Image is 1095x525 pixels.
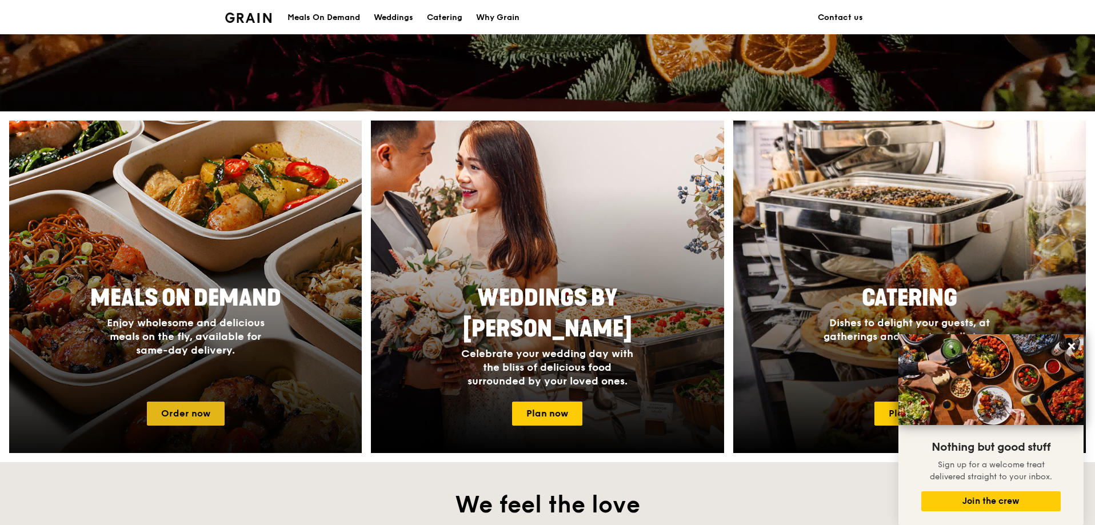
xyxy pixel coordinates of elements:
[476,1,519,35] div: Why Grain
[930,460,1052,482] span: Sign up for a welcome treat delivered straight to your inbox.
[9,121,362,453] a: Meals On DemandEnjoy wholesome and delicious meals on the fly, available for same-day delivery.Or...
[811,1,870,35] a: Contact us
[463,284,632,343] span: Weddings by [PERSON_NAME]
[427,1,462,35] div: Catering
[90,284,281,312] span: Meals On Demand
[287,1,360,35] div: Meals On Demand
[107,316,265,356] span: Enjoy wholesome and delicious meals on the fly, available for same-day delivery.
[512,402,582,426] a: Plan now
[225,13,271,23] img: Grain
[824,316,995,343] span: Dishes to delight your guests, at gatherings and events of all sizes.
[1062,337,1081,355] button: Close
[733,121,1086,453] a: CateringDishes to delight your guests, at gatherings and events of all sizes.Plan now
[367,1,420,35] a: Weddings
[469,1,526,35] a: Why Grain
[874,402,945,426] a: Plan now
[147,402,225,426] a: Order now
[371,121,724,453] a: Weddings by [PERSON_NAME]Celebrate your wedding day with the bliss of delicious food surrounded b...
[862,284,957,312] span: Catering
[898,334,1084,425] img: DSC07876-Edit02-Large.jpeg
[374,1,413,35] div: Weddings
[733,121,1086,453] img: catering-card.e1cfaf3e.jpg
[420,1,469,35] a: Catering
[932,440,1050,454] span: Nothing but good stuff
[461,347,633,387] span: Celebrate your wedding day with the bliss of delicious food surrounded by your loved ones.
[371,121,724,453] img: weddings-card.4f3003b8.jpg
[921,491,1061,511] button: Join the crew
